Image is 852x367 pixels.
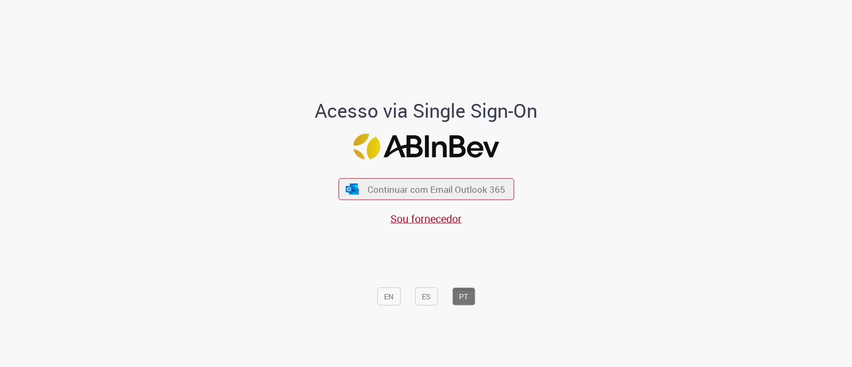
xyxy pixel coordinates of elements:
h1: Acesso via Single Sign-On [278,100,574,121]
span: Continuar com Email Outlook 365 [367,183,505,195]
button: ES [415,287,438,305]
button: PT [452,287,475,305]
button: EN [377,287,400,305]
button: ícone Azure/Microsoft 360 Continuar com Email Outlook 365 [338,178,514,200]
img: Logo ABInBev [353,134,499,160]
img: ícone Azure/Microsoft 360 [345,183,360,194]
a: Sou fornecedor [390,211,462,226]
